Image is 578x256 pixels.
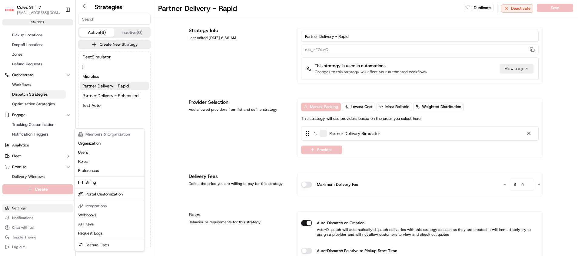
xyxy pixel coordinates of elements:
button: Start new chat [103,60,110,67]
a: 📗Knowledge Base [4,85,49,96]
div: Integrations [76,202,143,211]
a: Users [76,148,143,157]
p: Welcome 👋 [6,24,110,34]
span: Pylon [60,103,73,107]
div: Members & Organization [76,130,143,139]
div: Start new chat [21,58,99,64]
a: API Keys [76,220,143,229]
a: Portal Customization [76,190,143,199]
img: Nash [6,6,18,18]
img: 1736555255976-a54dd68f-1ca7-489b-9aae-adbdc363a1c4 [6,58,17,69]
a: Powered byPylon [43,102,73,107]
span: Knowledge Base [12,88,46,94]
a: Request Logs [76,229,143,238]
a: Preferences [76,166,143,175]
div: We're available if you need us! [21,64,77,69]
a: Billing [76,178,143,187]
input: Got a question? Start typing here... [16,39,109,45]
a: Feature Flags [76,241,143,250]
div: 💻 [51,88,56,93]
a: Webhooks [76,211,143,220]
div: 📗 [6,88,11,93]
span: API Documentation [57,88,97,94]
a: 💻API Documentation [49,85,100,96]
a: Roles [76,157,143,166]
a: Organization [76,139,143,148]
